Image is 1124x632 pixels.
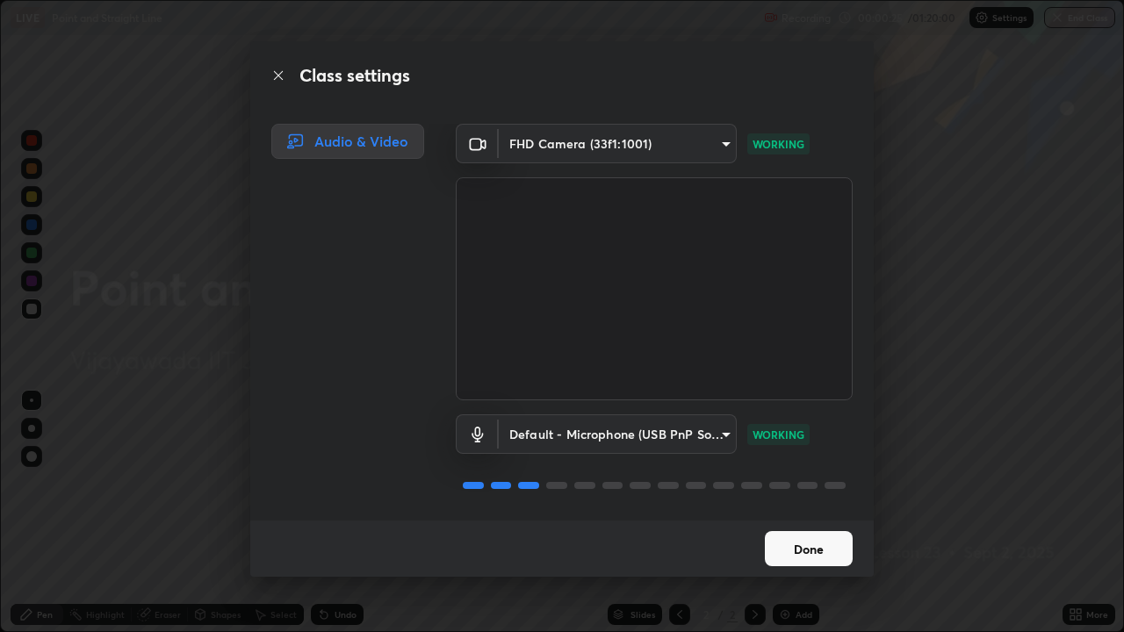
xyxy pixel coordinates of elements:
button: Done [765,531,853,566]
p: WORKING [753,136,804,152]
h2: Class settings [299,62,410,89]
div: Audio & Video [271,124,424,159]
p: WORKING [753,427,804,442]
div: FHD Camera (33f1:1001) [499,124,737,163]
div: FHD Camera (33f1:1001) [499,414,737,454]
